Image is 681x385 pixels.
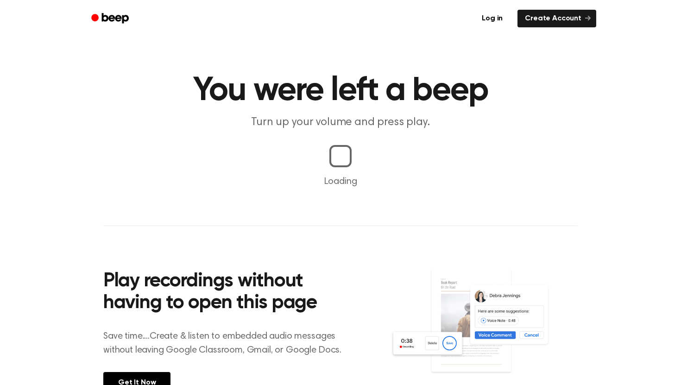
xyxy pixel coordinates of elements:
[163,115,518,130] p: Turn up your volume and press play.
[103,271,353,315] h2: Play recordings without having to open this page
[103,329,353,357] p: Save time....Create & listen to embedded audio messages without leaving Google Classroom, Gmail, ...
[517,10,596,27] a: Create Account
[103,74,578,107] h1: You were left a beep
[473,8,512,29] a: Log in
[11,175,670,189] p: Loading
[85,10,137,28] a: Beep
